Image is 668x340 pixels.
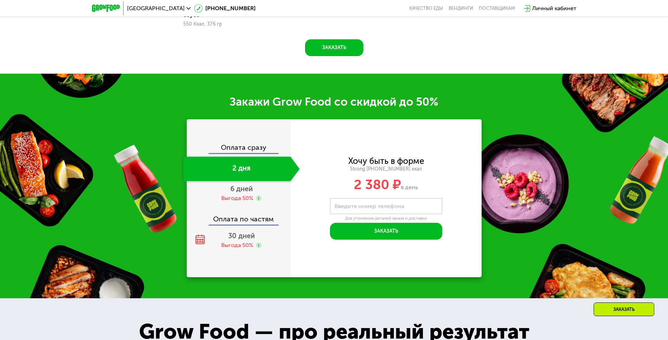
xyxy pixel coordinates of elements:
[187,144,291,153] div: Оплата сразу
[183,21,272,27] div: 550 Ккал, 376 гр
[449,6,473,11] a: Вендинги
[532,4,576,13] div: Личный кабинет
[594,302,654,316] div: Заказать
[330,223,442,240] button: Заказать
[228,232,255,240] span: 30 дней
[221,194,253,202] div: Выгода 50%
[409,6,443,11] a: Качество еды
[187,208,291,225] div: Оплата по частям
[127,6,185,11] span: [GEOGRAPHIC_DATA]
[354,176,401,193] span: 2 380 ₽
[348,157,424,165] div: Хочу быть в форме
[291,166,482,172] div: Strong [PHONE_NUMBER] ккал
[194,4,256,13] a: [PHONE_NUMBER]
[330,216,442,221] div: Для уточнения деталей заказа и доставки
[479,6,515,11] div: поставщикам
[221,241,253,249] div: Выгода 50%
[230,185,253,193] span: 6 дней
[305,39,363,56] button: Заказать
[401,184,418,191] span: в день
[335,204,404,208] label: Введите номер телефона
